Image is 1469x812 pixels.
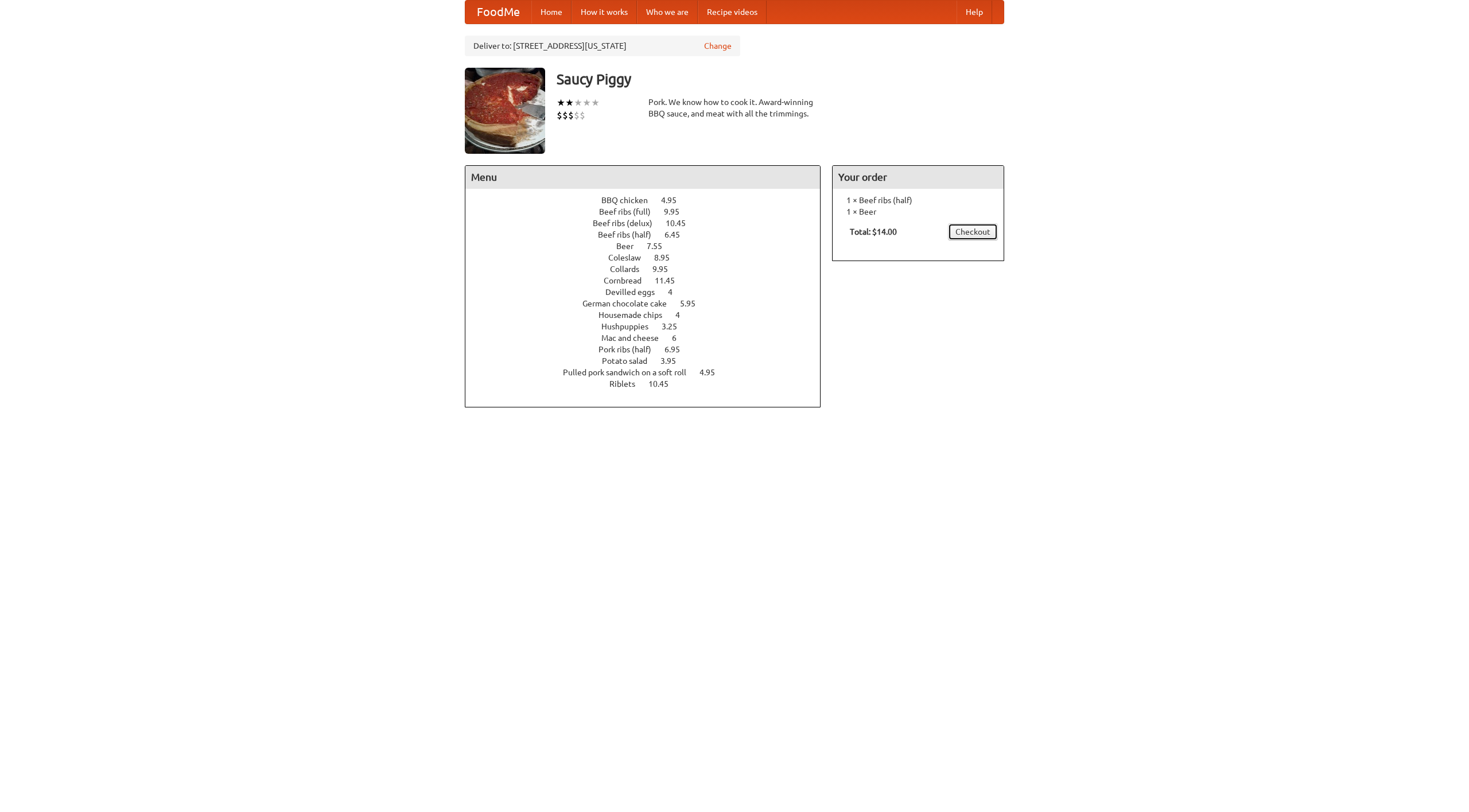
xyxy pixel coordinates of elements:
span: 3.25 [662,322,689,331]
span: Beer [616,242,645,251]
a: Devilled eggs 4 [605,287,694,297]
a: Housemade chips 4 [599,310,701,320]
span: Mac and cheese [601,333,670,343]
span: Riblets [609,379,647,388]
a: FoodMe [465,1,531,24]
li: ★ [591,96,600,109]
a: Help [957,1,992,24]
li: ★ [574,96,582,109]
span: 6.45 [664,230,691,239]
span: 3.95 [660,356,687,366]
div: Deliver to: [STREET_ADDRESS][US_STATE] [465,36,740,56]
a: Checkout [948,223,998,240]
span: Collards [610,265,651,274]
span: 6.95 [664,345,691,354]
span: 9.95 [652,265,679,274]
h3: Saucy Piggy [557,68,1004,91]
a: Potato salad 3.95 [602,356,697,366]
a: Beer 7.55 [616,242,683,251]
span: Potato salad [602,356,659,366]
li: $ [580,109,585,122]
a: Riblets 10.45 [609,379,690,388]
span: Housemade chips [599,310,674,320]
a: BBQ chicken 4.95 [601,196,698,205]
li: ★ [582,96,591,109]
span: Pulled pork sandwich on a soft roll [563,368,698,377]
span: 8.95 [654,253,681,262]
span: 4.95 [699,368,726,377]
li: $ [557,109,562,122]
span: Hushpuppies [601,322,660,331]
li: 1 × Beer [838,206,998,217]
a: German chocolate cake 5.95 [582,299,717,308]
a: Hushpuppies 3.25 [601,322,698,331]
li: $ [574,109,580,122]
span: 10.45 [648,379,680,388]
h4: Menu [465,166,820,189]
a: Mac and cheese 6 [601,333,698,343]
span: 10.45 [666,219,697,228]
span: Cornbread [604,276,653,285]
span: Devilled eggs [605,287,666,297]
a: Beef ribs (delux) 10.45 [593,219,707,228]
li: $ [568,109,574,122]
a: How it works [572,1,637,24]
span: Coleslaw [608,253,652,262]
span: 4 [675,310,691,320]
img: angular.jpg [465,68,545,154]
a: Pork ribs (half) 6.95 [599,345,701,354]
span: Beef ribs (half) [598,230,663,239]
span: 5.95 [680,299,707,308]
a: Cornbread 11.45 [604,276,696,285]
li: ★ [565,96,574,109]
a: Who we are [637,1,698,24]
span: 7.55 [647,242,674,251]
li: $ [562,109,568,122]
b: Total: $14.00 [850,227,897,236]
a: Coleslaw 8.95 [608,253,691,262]
span: Beef ribs (full) [599,207,662,216]
span: 4 [668,287,684,297]
span: Beef ribs (delux) [593,219,664,228]
span: German chocolate cake [582,299,678,308]
span: 9.95 [664,207,691,216]
span: Pork ribs (half) [599,345,663,354]
a: Home [531,1,572,24]
div: Pork. We know how to cook it. Award-winning BBQ sauce, and meat with all the trimmings. [648,96,821,119]
span: BBQ chicken [601,196,659,205]
span: 6 [672,333,688,343]
a: Recipe videos [698,1,767,24]
li: 1 × Beef ribs (half) [838,195,998,206]
a: Change [704,40,732,52]
a: Collards 9.95 [610,265,689,274]
a: Beef ribs (full) 9.95 [599,207,701,216]
a: Beef ribs (half) 6.45 [598,230,701,239]
span: 4.95 [661,196,688,205]
h4: Your order [833,166,1004,189]
span: 11.45 [655,276,686,285]
li: ★ [557,96,565,109]
a: Pulled pork sandwich on a soft roll 4.95 [563,368,736,377]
